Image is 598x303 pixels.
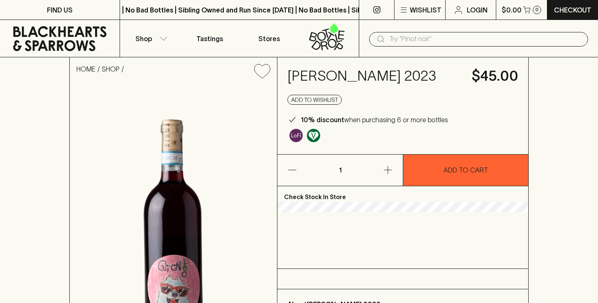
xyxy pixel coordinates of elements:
[120,20,180,57] button: Shop
[403,155,528,186] button: ADD TO CART
[47,5,73,15] p: FIND US
[287,67,462,85] h4: [PERSON_NAME] 2023
[287,127,305,144] a: Some may call it natural, others minimum intervention, either way, it’s hands off & maybe even a ...
[277,186,528,202] p: Check Stock In Store
[76,65,96,73] a: HOME
[287,95,342,105] button: Add to wishlist
[135,34,152,44] p: Shop
[444,165,488,175] p: ADD TO CART
[196,34,223,44] p: Tastings
[258,34,280,44] p: Stores
[307,129,320,142] img: Vegan
[554,5,591,15] p: Checkout
[251,61,274,82] button: Add to wishlist
[102,65,120,73] a: SHOP
[305,127,322,144] a: Made without the use of any animal products.
[240,20,299,57] a: Stores
[502,5,522,15] p: $0.00
[330,155,350,186] p: 1
[472,67,518,85] h4: $45.00
[301,115,448,125] p: when purchasing 6 or more bottles
[289,129,303,142] img: Lo-Fi
[410,5,441,15] p: Wishlist
[467,5,488,15] p: Login
[389,32,581,46] input: Try "Pinot noir"
[180,20,240,57] a: Tastings
[301,116,344,123] b: 10% discount
[535,7,539,12] p: 0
